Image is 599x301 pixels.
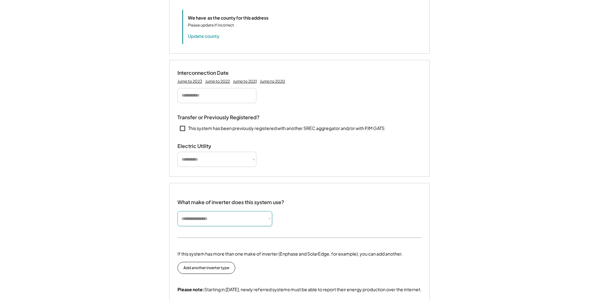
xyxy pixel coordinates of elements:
div: This system has been previously registered with another SREC aggregator and/or with PJM GATS [188,125,385,132]
div: What make of inverter does this system use? [177,193,284,207]
div: Jump to 2020 [260,79,285,84]
div: We have as the county for this address [188,15,268,21]
div: Jump to 2021 [233,79,257,84]
div: Jump to 2022 [205,79,230,84]
div: Starting in [DATE], newly referred systems must be able to report their energy production over th... [177,286,422,293]
button: Update county [188,33,219,39]
div: Interconnection Date [177,70,241,76]
button: Add another inverter type [177,262,235,274]
div: Electric Utility [177,143,241,150]
div: If this system has more than one make of inverter (Enphase and SolarEdge, for example), you can a... [177,251,403,257]
div: Please update if incorrect. [188,22,235,28]
div: Transfer or Previously Registered? [177,114,260,121]
strong: Please note: [177,286,204,292]
div: Jump to 2023 [177,79,202,84]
